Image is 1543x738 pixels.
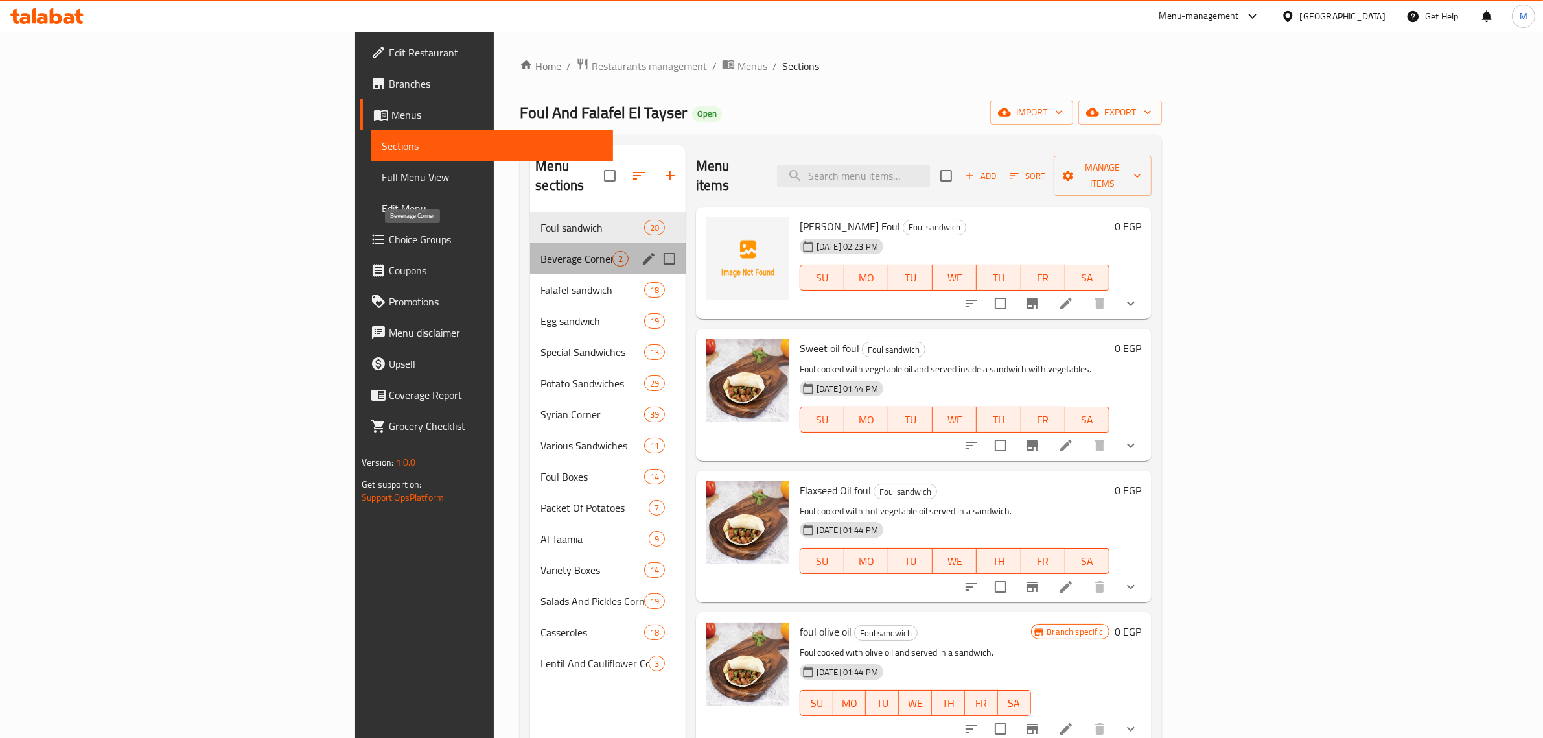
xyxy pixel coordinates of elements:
button: SA [1065,407,1109,433]
span: SA [1003,694,1026,713]
span: FR [1027,268,1060,287]
span: FR [1027,411,1060,429]
a: Grocery Checklist [360,411,613,442]
div: items [644,469,665,484]
a: Full Menu View [371,161,613,193]
button: SA [1065,548,1109,574]
div: Lentil And Cauliflower Corner3 [530,648,686,679]
span: 14 [645,564,664,577]
span: WE [904,694,927,713]
div: Open [692,106,722,122]
span: Sweet oil foul [800,339,859,358]
span: TH [982,552,1015,571]
div: Salads And Pickles Corner19 [530,586,686,617]
span: foul olive oil [800,622,852,641]
span: Beverage Corner [540,251,612,267]
div: items [644,593,665,609]
div: items [644,407,665,422]
span: 29 [645,377,664,390]
span: Special Sandwiches [540,344,644,360]
span: Manage items [1064,160,1141,192]
span: TU [871,694,894,713]
p: Foul cooked with hot vegetable oil served in a sandwich. [800,503,1109,519]
a: Choice Groups [360,224,613,255]
span: TU [894,268,927,287]
div: Special Sandwiches13 [530,337,686,368]
span: Casseroles [540,625,644,640]
span: Add [963,169,998,184]
span: MO [850,268,883,287]
a: Coverage Report [360,379,613,411]
div: [GEOGRAPHIC_DATA] [1300,9,1386,23]
span: Sections [782,58,819,74]
button: import [990,101,1073,125]
button: FR [1021,407,1065,433]
button: Sort [1006,166,1049,186]
span: SU [806,411,839,429]
button: WE [933,407,977,433]
h6: 0 EGP [1115,623,1141,641]
svg: Show Choices [1123,579,1139,595]
input: search [777,165,930,187]
button: MO [844,548,888,574]
span: 19 [645,595,664,608]
button: TU [888,407,933,433]
div: items [649,531,665,547]
div: Beverage Corner2edit [530,243,686,274]
img: foul olive oil [706,623,789,706]
button: delete [1084,430,1115,461]
p: Foul cooked with vegetable oil and served inside a sandwich with vegetables. [800,361,1109,377]
li: / [712,58,717,74]
img: Flaxseed Oil foul [706,481,789,564]
span: [DATE] 01:44 PM [811,383,883,395]
svg: Show Choices [1123,296,1139,311]
div: items [644,344,665,360]
span: Version: [362,454,393,471]
button: delete [1084,288,1115,319]
span: Menus [737,58,767,74]
button: TH [977,265,1021,291]
span: Foul sandwich [903,220,966,235]
div: Foul sandwich [854,625,918,641]
button: show more [1115,571,1146,602]
a: Sections [371,130,613,161]
button: MO [844,265,888,291]
span: Potato Sandwiches [540,375,644,391]
div: items [612,251,629,267]
span: Variety Boxes [540,562,644,578]
a: Menus [360,99,613,130]
span: Al Taamia [540,531,648,547]
button: TH [977,548,1021,574]
div: Syrian Corner39 [530,399,686,430]
button: Add section [655,160,686,191]
span: Restaurants management [592,58,707,74]
button: sort-choices [956,571,987,602]
span: Foul sandwich [540,220,644,235]
div: Various Sandwiches [540,438,644,453]
span: SU [806,552,839,571]
div: Casseroles18 [530,617,686,648]
div: items [644,282,665,298]
span: Edit Restaurant [389,45,603,60]
span: Grocery Checklist [389,418,603,434]
div: Foul Boxes14 [530,461,686,492]
button: FR [1021,265,1065,291]
span: Lentil And Cauliflower Corner [540,656,648,671]
span: Packet Of Potatoes [540,500,648,516]
div: Foul sandwich [903,220,966,235]
button: Manage items [1054,156,1152,196]
button: SU [800,265,844,291]
span: 20 [645,222,664,234]
svg: Show Choices [1123,438,1139,453]
button: MO [833,690,866,716]
span: MO [839,694,861,713]
button: SA [1065,265,1109,291]
span: SA [1071,552,1104,571]
div: Foul sandwich20 [530,212,686,243]
div: Egg sandwich19 [530,305,686,337]
span: Salads And Pickles Corner [540,593,644,609]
